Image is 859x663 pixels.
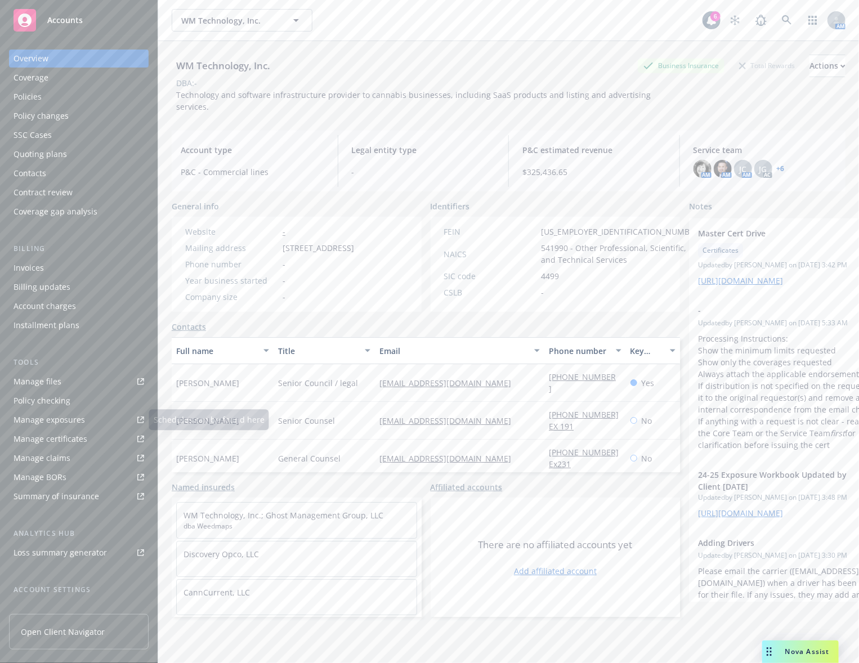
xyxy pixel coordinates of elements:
div: Contract review [14,183,73,201]
a: Discovery Opco, LLC [184,549,259,559]
a: Affiliated accounts [431,481,503,493]
a: Policies [9,88,149,106]
div: Coverage gap analysis [14,203,97,221]
a: [PHONE_NUMBER] EX 191 [549,409,619,432]
div: Billing updates [14,278,70,296]
a: Manage files [9,373,149,391]
a: Manage exposures [9,411,149,429]
span: 541990 - Other Professional, Scientific, and Technical Services [542,242,703,266]
div: Account charges [14,297,76,315]
span: [PERSON_NAME] [176,453,239,464]
span: Legal entity type [352,144,495,156]
button: Phone number [544,337,625,364]
span: Nova Assist [785,647,830,656]
div: Key contact [630,345,663,357]
a: Service team [9,600,149,618]
span: P&C - Commercial lines [181,166,324,178]
div: WM Technology, Inc. [172,59,275,73]
span: Service team [694,144,837,156]
span: JC [739,163,746,175]
span: General Counsel [278,453,341,464]
div: CSLB [444,286,537,298]
a: Contacts [9,164,149,182]
a: Account charges [9,297,149,315]
a: Contract review [9,183,149,201]
div: Loss summary generator [14,544,107,562]
a: Summary of insurance [9,487,149,505]
button: Actions [809,55,845,77]
span: Yes [642,377,655,389]
span: 4499 [542,270,560,282]
span: - [283,258,285,270]
span: [STREET_ADDRESS] [283,242,354,254]
div: Drag to move [762,640,776,663]
div: Invoices [14,259,44,277]
a: Stop snowing [724,9,746,32]
span: $325,436.65 [522,166,666,178]
div: Policy changes [14,107,69,125]
div: Service team [14,600,62,618]
span: Certificates [703,245,739,256]
div: Summary of insurance [14,487,99,505]
span: WM Technology, Inc. [181,15,279,26]
a: Loss summary generator [9,544,149,562]
div: Full name [176,345,257,357]
div: Policies [14,88,42,106]
a: Manage certificates [9,430,149,448]
div: Manage claims [14,449,70,467]
div: Analytics hub [9,528,149,539]
a: CannCurrent, LLC [184,587,250,598]
a: SSC Cases [9,126,149,144]
span: - [283,275,285,286]
div: Manage certificates [14,430,87,448]
div: Tools [9,357,149,368]
span: No [642,453,652,464]
div: FEIN [444,226,537,238]
div: Total Rewards [733,59,800,73]
button: WM Technology, Inc. [172,9,312,32]
div: Quoting plans [14,145,67,163]
img: photo [694,160,712,178]
em: first [830,428,845,438]
a: Invoices [9,259,149,277]
a: [URL][DOMAIN_NAME] [698,275,783,286]
div: Installment plans [14,316,79,334]
span: Account type [181,144,324,156]
a: Policy checking [9,392,149,410]
span: dba Weedmaps [184,521,410,531]
button: Email [375,337,544,364]
span: General info [172,200,219,212]
span: No [642,415,652,427]
a: Billing updates [9,278,149,296]
a: [URL][DOMAIN_NAME] [698,508,783,518]
div: NAICS [444,248,537,260]
a: [EMAIL_ADDRESS][DOMAIN_NAME] [379,453,520,464]
div: SSC Cases [14,126,52,144]
a: Contacts [172,321,206,333]
span: - [352,166,495,178]
button: Title [274,337,375,364]
button: Nova Assist [762,640,839,663]
span: [US_EMPLOYER_IDENTIFICATION_NUMBER] [542,226,703,238]
a: Installment plans [9,316,149,334]
a: Search [776,9,798,32]
div: Coverage [14,69,48,87]
span: Technology and software infrastructure provider to cannabis businesses, including SaaS products a... [176,89,653,112]
span: Senior Counsel [278,415,335,427]
a: Coverage gap analysis [9,203,149,221]
a: +6 [777,165,785,172]
a: [EMAIL_ADDRESS][DOMAIN_NAME] [379,415,520,426]
div: 6 [710,11,721,21]
span: There are no affiliated accounts yet [478,538,632,552]
span: Identifiers [431,200,470,212]
a: Quoting plans [9,145,149,163]
div: Email [379,345,527,357]
div: Phone number [549,345,609,357]
span: Notes [689,200,712,214]
a: Policy changes [9,107,149,125]
a: Report a Bug [750,9,772,32]
a: Accounts [9,5,149,36]
a: Manage BORs [9,468,149,486]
